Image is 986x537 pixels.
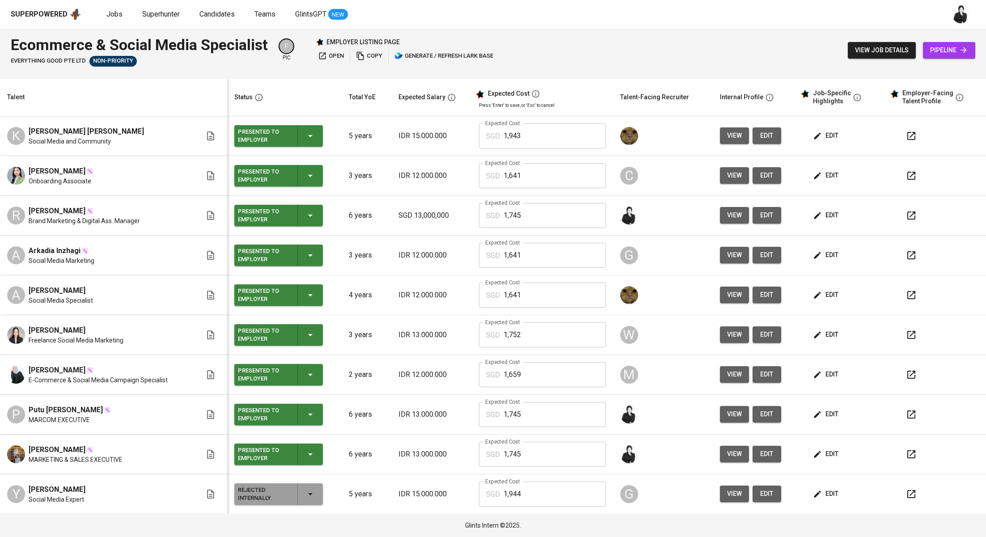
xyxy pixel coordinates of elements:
span: view [727,249,742,261]
button: view [720,127,749,144]
div: Talent-Facing Recruiter [620,92,689,103]
div: Presented to Employer [238,166,290,186]
button: edit [811,406,842,423]
p: 2 years [349,369,384,380]
span: Putu [PERSON_NAME] [29,405,103,415]
button: edit [753,486,781,502]
span: [PERSON_NAME] [29,444,85,455]
div: P [7,406,25,423]
div: Presented to Employer [238,405,290,424]
img: glints_star.svg [475,90,484,99]
p: SGD [486,489,500,500]
p: SGD [486,330,500,341]
p: IDR 13.000.000 [398,449,464,460]
span: Social Media and Community [29,137,111,146]
p: IDR 15.000.000 [398,131,464,141]
p: SGD 13,000,000 [398,210,464,221]
img: glints_star.svg [890,89,899,98]
div: Presented to Employer [238,365,290,385]
button: view [720,366,749,383]
a: edit [753,207,781,224]
button: view [720,406,749,423]
button: copy [354,49,385,63]
span: edit [815,448,838,460]
img: magic_wand.svg [86,367,93,374]
span: edit [815,130,838,141]
button: view [720,287,749,303]
span: Superhunter [142,10,180,18]
span: [PERSON_NAME] [29,484,85,495]
span: [PERSON_NAME] [PERSON_NAME] [29,126,144,137]
div: Employer-Facing Talent Profile [902,89,953,105]
div: pic [279,38,294,62]
a: edit [753,326,781,343]
span: E-Commerce & Social Media Campaign Specialist [29,376,168,385]
p: Press 'Enter' to save, or 'Esc' to cancel [479,102,606,109]
a: Teams [254,9,277,20]
button: edit [811,207,842,224]
img: lark [394,51,403,60]
span: edit [760,369,774,380]
p: SGD [486,449,500,460]
p: 3 years [349,170,384,181]
p: 4 years [349,290,384,300]
button: Presented to Employer [234,444,323,465]
span: view [727,409,742,420]
button: edit [811,167,842,184]
p: SGD [486,131,500,142]
a: Superpoweredapp logo [11,8,81,21]
span: edit [815,329,838,340]
span: edit [815,369,838,380]
div: Talent [7,92,25,103]
p: 5 years [349,489,384,499]
a: edit [753,406,781,423]
span: Brand Marketing & Digital Ass. Manager [29,216,140,225]
a: edit [753,247,781,263]
span: edit [760,448,774,460]
button: view [720,446,749,462]
span: edit [815,488,838,499]
span: edit [815,289,838,300]
button: Presented to Employer [234,165,323,186]
p: IDR 12.000.000 [398,170,464,181]
button: open [316,49,346,63]
span: Social Media Marketing [29,256,94,265]
span: Teams [254,10,275,18]
span: Jobs [106,10,123,18]
img: Glints Star [316,38,324,46]
div: M [620,366,638,384]
img: medwi@glints.com [620,406,638,423]
span: view [727,130,742,141]
span: pipeline [930,45,968,56]
span: MARKETING & SALES EXECUTIVE [29,455,123,464]
span: edit [815,249,838,261]
span: NEW [328,10,348,19]
p: IDR 15.000.000 [398,489,464,499]
button: edit [811,247,842,263]
button: edit [753,446,781,462]
span: edit [760,249,774,261]
img: Brigitha Jannah [7,366,25,384]
div: Expected Salary [398,92,445,103]
span: generate / refresh lark base [394,51,493,61]
div: C [620,167,638,185]
a: edit [753,287,781,303]
span: edit [760,130,774,141]
div: Y [7,485,25,503]
button: edit [811,486,842,502]
button: lark generate / refresh lark base [392,49,495,63]
p: employer listing page [326,38,400,47]
p: SGD [486,250,500,261]
button: edit [753,366,781,383]
button: edit [811,446,842,462]
span: view [727,210,742,221]
span: view job details [855,45,909,56]
span: [PERSON_NAME] [29,166,85,177]
p: SGD [486,211,500,221]
span: Social Media Specialist [29,296,93,305]
p: 5 years [349,131,384,141]
span: open [318,51,344,61]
